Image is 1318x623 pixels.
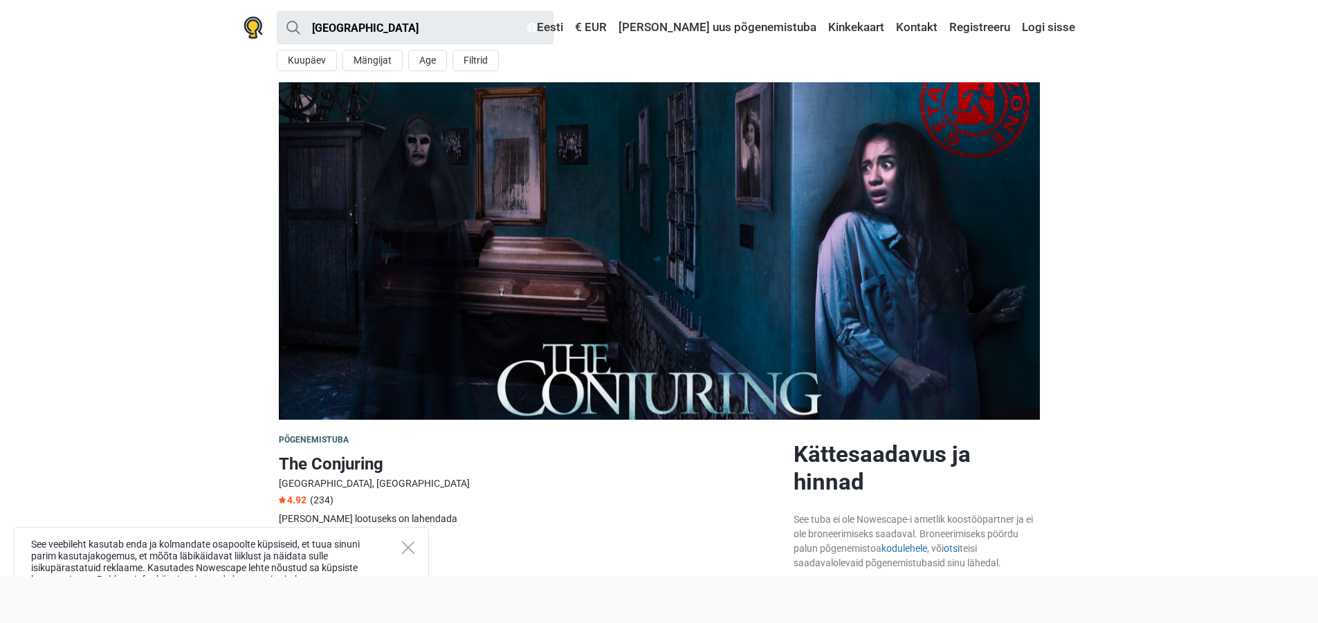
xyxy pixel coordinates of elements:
div: [GEOGRAPHIC_DATA], [GEOGRAPHIC_DATA] [279,476,782,491]
span: 4.92 [279,494,306,505]
a: otsi [944,543,960,554]
h1: The Conjuring [279,452,782,476]
button: Close [402,541,414,554]
div: See veebileht kasutab enda ja kolmandate osapoolte küpsiseid, et tuua sinuni parim kasutajakogemu... [14,527,429,609]
div: [PERSON_NAME] lootuseks on lahendada [279,512,782,526]
button: Mängijat [342,50,403,71]
img: Star [279,496,286,503]
img: Eesti [527,23,537,32]
img: Nowescape logo [244,17,263,39]
a: Kontakt [893,15,941,40]
a: Kinkekaart [825,15,888,40]
div: See tuba ei ole Nowescape-i ametlik koostööpartner ja ei ole broneerimiseks saadaval. Broneerimis... [794,512,1040,570]
a: Registreeru [946,15,1014,40]
a: € EUR [571,15,610,40]
button: Filtrid [452,50,499,71]
td: 2 - 7 mängijat [306,553,782,573]
img: The Conjuring photo 1 [279,82,1040,420]
a: Logi sisse [1018,15,1075,40]
button: Kuupäev [277,50,337,71]
td: 60 min [306,533,782,553]
span: Põgenemistuba [279,435,349,445]
span: (234) [310,494,333,505]
h2: Kättesaadavus ja hinnad [794,440,1040,496]
a: Eesti [524,15,567,40]
input: proovi “Tallinn” [277,11,553,44]
a: kodulehele [881,543,927,554]
a: [PERSON_NAME] uus põgenemistuba [615,15,820,40]
button: Age [408,50,447,71]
